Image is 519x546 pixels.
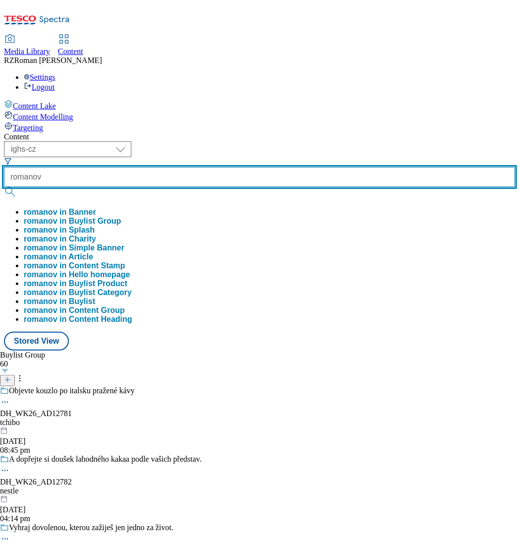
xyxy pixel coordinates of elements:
button: romanov in Buylist Category [24,288,132,297]
span: RZ [4,56,14,64]
span: Media Library [4,47,50,56]
button: romanov in Buylist Group [24,217,121,226]
svg: Search Filters [4,157,12,165]
button: romanov in Content Stamp [24,261,125,270]
button: Stored View [4,332,69,351]
button: romanov in Banner [24,208,96,217]
span: Buylist Product [69,279,127,288]
button: romanov in Simple Banner [24,243,124,252]
a: Logout [24,83,55,91]
a: Content Lake [4,100,515,111]
div: romanov in [24,235,96,243]
button: romanov in Content Heading [24,315,132,324]
span: Charity [69,235,96,243]
button: romanov in Content Group [24,306,125,315]
span: Content Modelling [13,113,73,121]
a: Content Modelling [4,111,515,121]
input: Search [4,167,515,187]
a: Targeting [4,121,515,132]
button: romanov in Hello homepage [24,270,130,279]
span: Article [68,252,93,261]
button: romanov in Buylist Product [24,279,127,288]
div: A dopřejte si doušek lahodného kakaa podle vašich představ. [9,455,202,464]
div: romanov in [24,306,125,315]
span: Buylist Category [69,288,132,297]
span: Roman [PERSON_NAME] [14,56,102,64]
span: Targeting [13,123,43,132]
a: Settings [24,73,56,81]
div: Objevte kouzlo po italsku pražené kávy [9,386,135,395]
button: romanov in Buylist [24,297,95,306]
span: Content Group [69,306,125,314]
div: romanov in [24,252,93,261]
span: Content Lake [13,102,56,110]
div: romanov in [24,288,132,297]
button: romanov in Article [24,252,93,261]
div: Content [4,132,515,141]
div: Vyhraj dovolenou, kterou zažiješ jen jedno za život. [9,523,173,532]
button: romanov in Splash [24,226,95,235]
div: romanov in [24,279,127,288]
a: Content [58,35,83,56]
button: romanov in Charity [24,235,96,243]
span: Content [58,47,83,56]
a: Media Library [4,35,50,56]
